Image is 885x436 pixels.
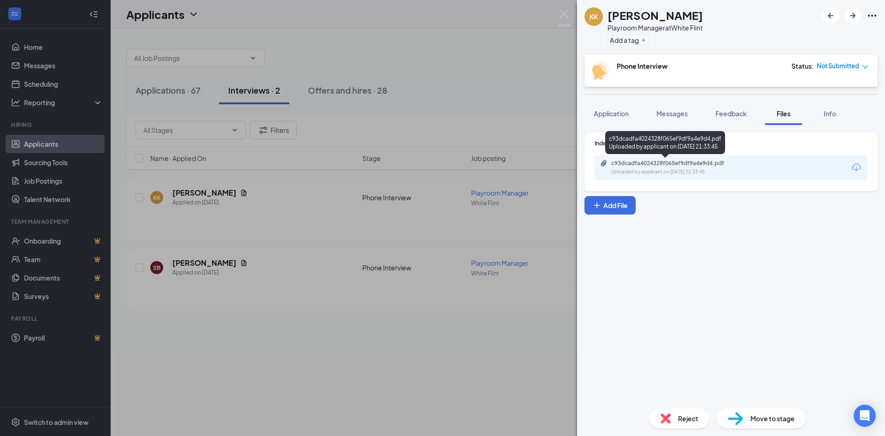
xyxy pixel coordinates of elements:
[608,23,703,32] div: Playroom Manager at White Flint
[617,62,667,70] b: Phone Interview
[608,35,649,45] button: PlusAdd a tag
[851,162,862,173] svg: Download
[791,61,814,71] div: Status :
[777,109,791,118] span: Files
[854,405,876,427] div: Open Intercom Messenger
[822,7,839,24] button: ArrowLeftNew
[600,160,749,176] a: Paperclipc93dcadfa4024328f065ef9df9a4e9d4.pdfUploaded by applicant on [DATE] 21:33:45
[825,10,836,21] svg: ArrowLeftNew
[594,109,629,118] span: Application
[584,196,636,215] button: Add FilePlus
[656,109,688,118] span: Messages
[750,413,795,424] span: Move to stage
[608,7,703,23] h1: [PERSON_NAME]
[678,413,698,424] span: Reject
[611,160,740,167] div: c93dcadfa4024328f065ef9df9a4e9d4.pdf
[847,10,858,21] svg: ArrowRight
[817,61,859,71] span: Not Submitted
[605,131,725,154] div: c93dcadfa4024328f065ef9df9a4e9d4.pdf Uploaded by applicant on [DATE] 21:33:45
[862,64,868,70] span: down
[641,37,646,43] svg: Plus
[590,12,598,21] div: KK
[715,109,747,118] span: Feedback
[595,139,867,147] div: Indeed Resume
[844,7,861,24] button: ArrowRight
[867,10,878,21] svg: Ellipses
[611,168,749,176] div: Uploaded by applicant on [DATE] 21:33:45
[592,201,602,210] svg: Plus
[824,109,836,118] span: Info
[600,160,608,167] svg: Paperclip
